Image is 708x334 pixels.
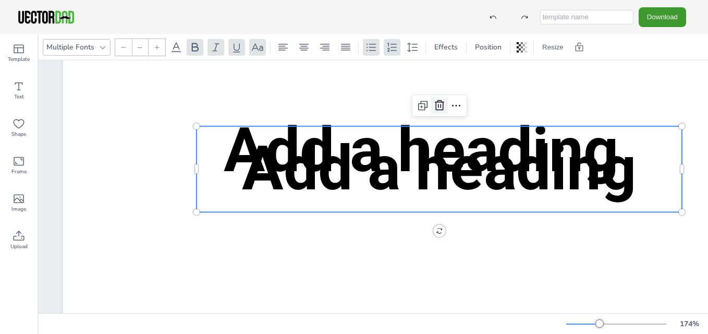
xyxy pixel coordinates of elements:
div: 174 % [677,319,702,329]
button: Resize [538,39,568,56]
input: template name [540,10,633,24]
span: Effects [432,42,460,52]
span: Add a heading [242,133,637,205]
span: Shape [11,130,26,138]
span: Template [8,55,30,63]
img: VectorDad-1.png [17,9,76,25]
span: Image [11,205,26,213]
span: Text [14,93,24,101]
span: Frame [11,168,27,176]
span: Position [473,42,504,52]
button: Download [639,7,686,27]
span: Add a heading [224,114,618,187]
div: Multiple Fonts [44,40,96,54]
span: Upload [10,242,28,251]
